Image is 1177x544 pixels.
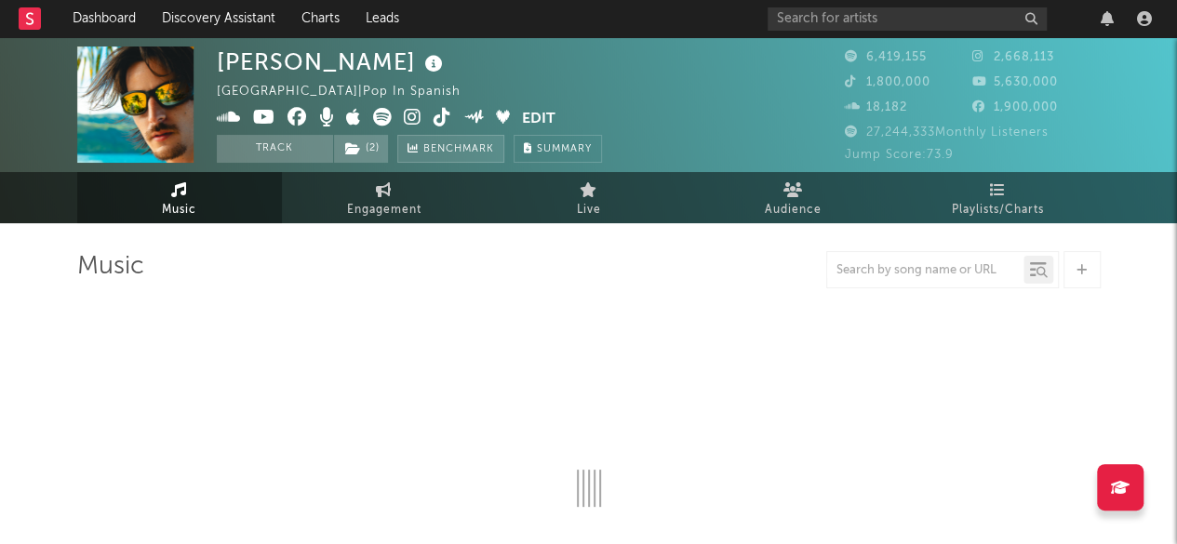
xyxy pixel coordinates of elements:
span: Audience [765,199,822,221]
span: Benchmark [423,139,494,161]
span: 1,900,000 [972,101,1058,113]
a: Audience [691,172,896,223]
input: Search by song name or URL [827,263,1023,278]
button: Summary [514,135,602,163]
span: 6,419,155 [845,51,927,63]
a: Live [487,172,691,223]
a: Music [77,172,282,223]
span: 1,800,000 [845,76,930,88]
span: Playlists/Charts [952,199,1044,221]
span: Engagement [347,199,421,221]
span: ( 2 ) [333,135,389,163]
input: Search for artists [768,7,1047,31]
div: [GEOGRAPHIC_DATA] | Pop in Spanish [217,81,482,103]
span: 27,244,333 Monthly Listeners [845,126,1049,139]
a: Playlists/Charts [896,172,1101,223]
span: Live [577,199,601,221]
a: Engagement [282,172,487,223]
button: Edit [522,108,555,131]
a: Benchmark [397,135,504,163]
span: Jump Score: 73.9 [845,149,954,161]
span: Summary [537,144,592,154]
button: (2) [334,135,388,163]
span: 18,182 [845,101,907,113]
button: Track [217,135,333,163]
div: [PERSON_NAME] [217,46,448,77]
span: Music [162,199,196,221]
span: 2,668,113 [972,51,1054,63]
span: 5,630,000 [972,76,1058,88]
